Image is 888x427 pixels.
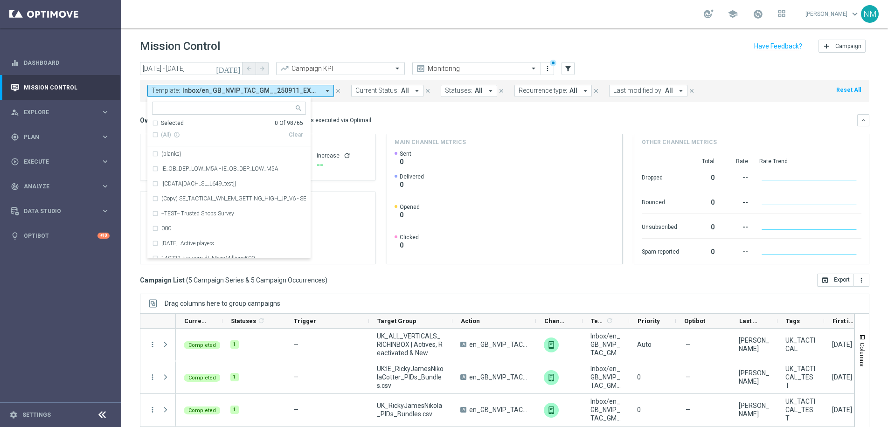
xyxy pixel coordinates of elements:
span: Current Status: [355,87,399,95]
button: close [334,86,342,96]
i: settings [9,411,18,419]
div: Selected [161,119,184,127]
h1: Mission Control [140,40,220,53]
multiple-options-button: Export to CSV [817,276,869,283]
i: [DATE] [216,64,241,73]
img: Embedded Messaging [544,337,559,352]
i: open_in_browser [821,276,829,284]
button: add Campaign [819,40,866,53]
div: 000 [152,221,306,236]
i: arrow_back [246,65,252,72]
span: — [686,373,691,381]
colored-tag: Completed [184,406,221,414]
label: (blanks) [161,151,181,157]
span: A [460,374,466,380]
i: more_vert [148,373,157,381]
i: keyboard_arrow_right [101,157,110,166]
span: Action [461,317,480,324]
span: Opened [400,203,420,211]
input: Select date range [140,62,243,75]
span: Clicked [400,234,419,241]
span: 0 [637,406,641,413]
span: — [293,373,298,381]
span: — [686,340,691,349]
i: add [823,42,830,50]
span: Inbox/en_GB_NVIP_TAC_GM__250911_EXCLGAME_UNDERWORLD_TEASURE [590,332,621,357]
div: Rate [726,158,748,165]
span: en_GB_NVIP_TAC_GM__250911_EXCLGAME_UNDERWORLD_TEASURE [469,373,528,381]
div: Execute [11,158,101,166]
span: A [460,342,466,347]
span: 0 [400,158,411,166]
div: 1 [230,373,239,381]
span: Sent [400,150,411,158]
div: Bounced [642,194,679,209]
div: person_search Explore keyboard_arrow_right [10,109,110,116]
span: UK_ALL_VERTICALS_RICHINBOX | Actives, Reactivated & New [377,332,444,357]
i: keyboard_arrow_right [101,108,110,117]
div: Data Studio keyboard_arrow_right [10,207,110,215]
div: Mission Control [11,75,110,100]
h4: Main channel metrics [395,138,466,146]
button: more_vert [854,274,869,287]
div: 140722-tue_com-dt_MegaMillions500 [152,251,306,266]
label: ![CDATA[DACH_SL_L649_test]] [161,181,236,186]
i: preview [416,64,425,73]
button: play_circle_outline Execute keyboard_arrow_right [10,158,110,165]
div: James Parr [739,401,770,418]
div: -- [317,159,368,171]
label: 140722-tue_com-dt_MegaMillions500 [161,255,255,261]
i: refresh [257,317,265,324]
span: Priority [638,317,660,324]
img: Embedded Messaging [544,370,559,385]
button: track_changes Analyze keyboard_arrow_right [10,183,110,190]
span: en_GB_NVIP_TAC_GM__250911_EXCLGAME_UNDERWORLD_TEASURE [469,340,528,349]
div: Spam reported [642,243,679,258]
button: refresh [343,152,351,159]
div: IE_OB_DEP_LOW_M5A - IE_OB_DEP_LOW_M5A [152,161,306,176]
span: Trigger [294,317,316,324]
colored-tag: Completed [184,340,221,349]
div: Analyze [11,182,101,191]
span: Inbox/en_GB_NVIP_TAC_GM__250911_EXCLGAME_UNDERWORLD_TEASURE [590,365,621,390]
span: Last Modified By [739,317,762,324]
span: Target Group [377,317,416,324]
i: lightbulb [11,232,19,240]
label: --TEST-- Trusted Shops Survey [161,211,234,216]
div: 0 [690,243,715,258]
i: person_search [11,108,19,117]
i: more_vert [148,406,157,414]
ng-dropdown-panel: Options list [147,119,311,259]
div: Press SPACE to select this row. [140,329,176,361]
div: Nikola Misotova [739,336,770,353]
span: Inbox/en_GB_NVIP_TAC_GM__250911_EXCLGAME_UNDERWORLD_TEASURE [590,397,621,422]
span: All [401,87,409,95]
div: Unsubscribed [642,219,679,234]
span: Explore [24,110,101,115]
div: 03.10.2019. Active players [152,236,306,251]
i: refresh [606,317,613,324]
div: Rate Trend [759,158,861,165]
i: equalizer [11,59,19,67]
i: keyboard_arrow_right [101,132,110,141]
i: Only under 10K items [171,131,180,138]
div: (blanks) [152,146,306,161]
button: Mission Control [10,84,110,91]
h4: Other channel metrics [642,138,717,146]
span: Optibot [684,317,705,324]
colored-tag: Completed [184,373,221,382]
button: arrow_back [243,62,256,75]
button: close [592,86,600,96]
div: Explore [11,108,101,117]
div: --TEST-- Trusted Shops Survey [152,206,306,221]
span: 5 Campaign Series & 5 Campaign Occurrences [188,276,325,284]
span: Plan [24,134,101,140]
button: open_in_browser Export [817,274,854,287]
span: Drag columns here to group campaigns [165,300,280,307]
button: lightbulb Optibot +10 [10,232,110,240]
div: Total [690,158,715,165]
span: Last modified by: [613,87,663,95]
div: gps_fixed Plan keyboard_arrow_right [10,133,110,141]
label: 000 [161,226,171,231]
